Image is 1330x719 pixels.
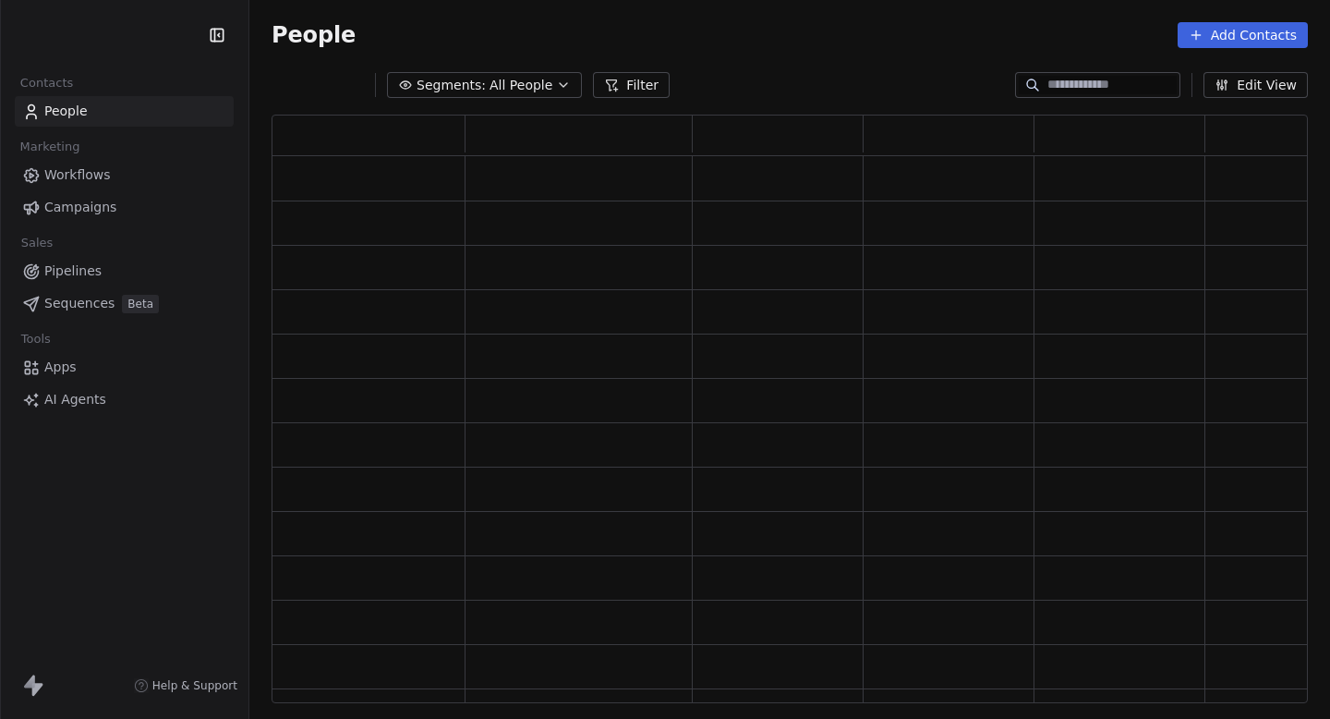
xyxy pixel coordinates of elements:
a: Workflows [15,160,234,190]
button: Filter [593,72,670,98]
span: Campaigns [44,198,116,217]
span: Help & Support [152,678,237,693]
button: Edit View [1203,72,1308,98]
a: Campaigns [15,192,234,223]
a: Pipelines [15,256,234,286]
span: Pipelines [44,262,102,281]
a: AI Agents [15,384,234,415]
span: Workflows [44,165,111,185]
span: Apps [44,358,77,377]
span: Beta [122,295,159,313]
a: Apps [15,352,234,383]
span: AI Agents [44,390,106,409]
span: Marketing [12,133,88,161]
span: Contacts [12,69,81,97]
span: Segments: [417,76,486,95]
a: SequencesBeta [15,288,234,319]
span: People [44,102,88,121]
a: Help & Support [134,678,237,693]
button: Add Contacts [1178,22,1308,48]
span: Tools [13,325,58,353]
span: Sales [13,229,61,257]
a: People [15,96,234,127]
span: People [272,21,356,49]
span: Sequences [44,294,115,313]
span: All People [490,76,552,95]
